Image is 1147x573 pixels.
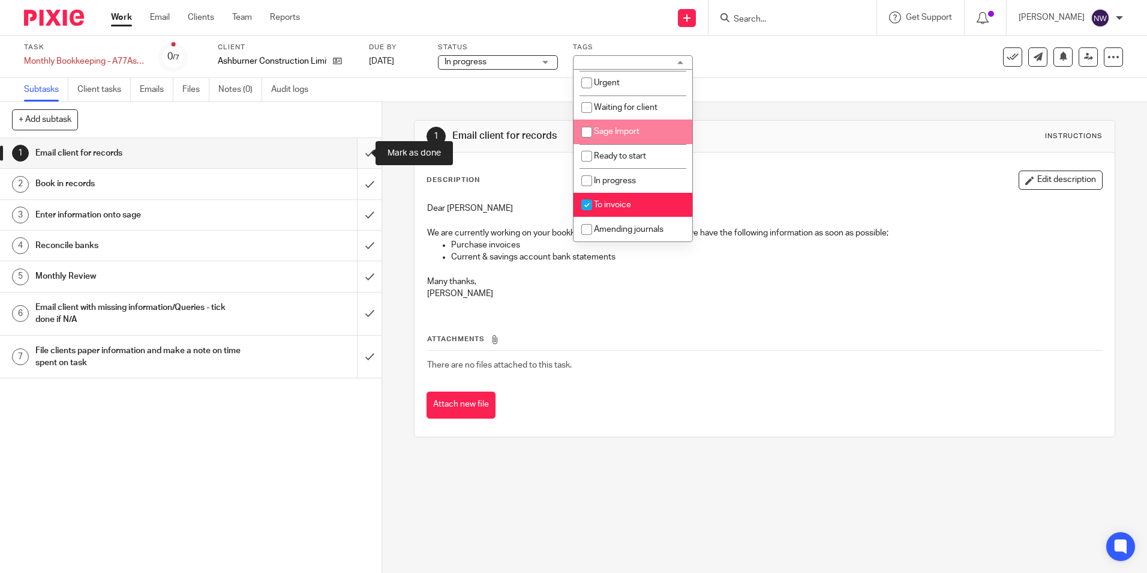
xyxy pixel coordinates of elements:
[427,127,446,146] div: 1
[35,237,242,255] h1: Reconcile banks
[182,78,209,102] a: Files
[1019,11,1085,23] p: [PERSON_NAME]
[24,43,144,52] label: Task
[1045,132,1103,141] div: Instructions
[150,11,170,23] a: Email
[369,43,423,52] label: Due by
[218,55,327,67] p: Ashburner Construction Limited
[451,251,1101,263] p: Current & savings account bank statements
[427,288,1101,300] p: [PERSON_NAME]
[24,78,68,102] a: Subtasks
[1091,8,1110,28] img: svg%3E
[167,50,179,64] div: 0
[594,103,657,112] span: Waiting for client
[594,201,631,209] span: To invoice
[24,55,144,67] div: Monthly Bookkeeping - A77Ashburner Constructions Ltd- Sage
[594,152,646,160] span: Ready to start
[12,305,29,322] div: 6
[12,348,29,365] div: 7
[218,78,262,102] a: Notes (0)
[427,336,485,342] span: Attachments
[427,392,496,419] button: Attach new file
[12,176,29,193] div: 2
[452,130,790,142] h1: Email client for records
[218,43,354,52] label: Client
[594,225,663,234] span: Amending journals
[594,127,639,136] span: Sage Import
[906,13,952,22] span: Get Support
[1019,171,1103,190] button: Edit description
[111,11,132,23] a: Work
[12,237,29,254] div: 4
[35,267,242,285] h1: Monthly Review
[173,54,179,61] small: /7
[12,109,78,130] button: + Add subtask
[594,177,636,185] span: In progress
[732,14,840,25] input: Search
[427,276,1101,288] p: Many thanks,
[12,268,29,285] div: 5
[35,342,242,372] h1: File clients paper information and make a note on time spent on task
[427,227,1101,239] p: We are currently working on your bookkeeping for August, please can we have the following informa...
[188,11,214,23] a: Clients
[12,145,29,162] div: 1
[232,11,252,23] a: Team
[35,175,242,193] h1: Book in records
[445,58,487,66] span: In progress
[24,10,84,26] img: Pixie
[427,175,480,185] p: Description
[35,299,242,329] h1: Email client with missing information/Queries - tick done if N/A
[573,43,693,52] label: Tags
[77,78,131,102] a: Client tasks
[35,206,242,224] h1: Enter information onto sage
[451,239,1101,251] p: Purchase invoices
[427,361,572,369] span: There are no files attached to this task.
[427,202,1101,214] p: Dear [PERSON_NAME]
[140,78,173,102] a: Emails
[35,144,242,162] h1: Email client for records
[270,11,300,23] a: Reports
[438,43,558,52] label: Status
[12,207,29,223] div: 3
[271,78,317,102] a: Audit logs
[594,79,620,87] span: Urgent
[369,57,394,65] span: [DATE]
